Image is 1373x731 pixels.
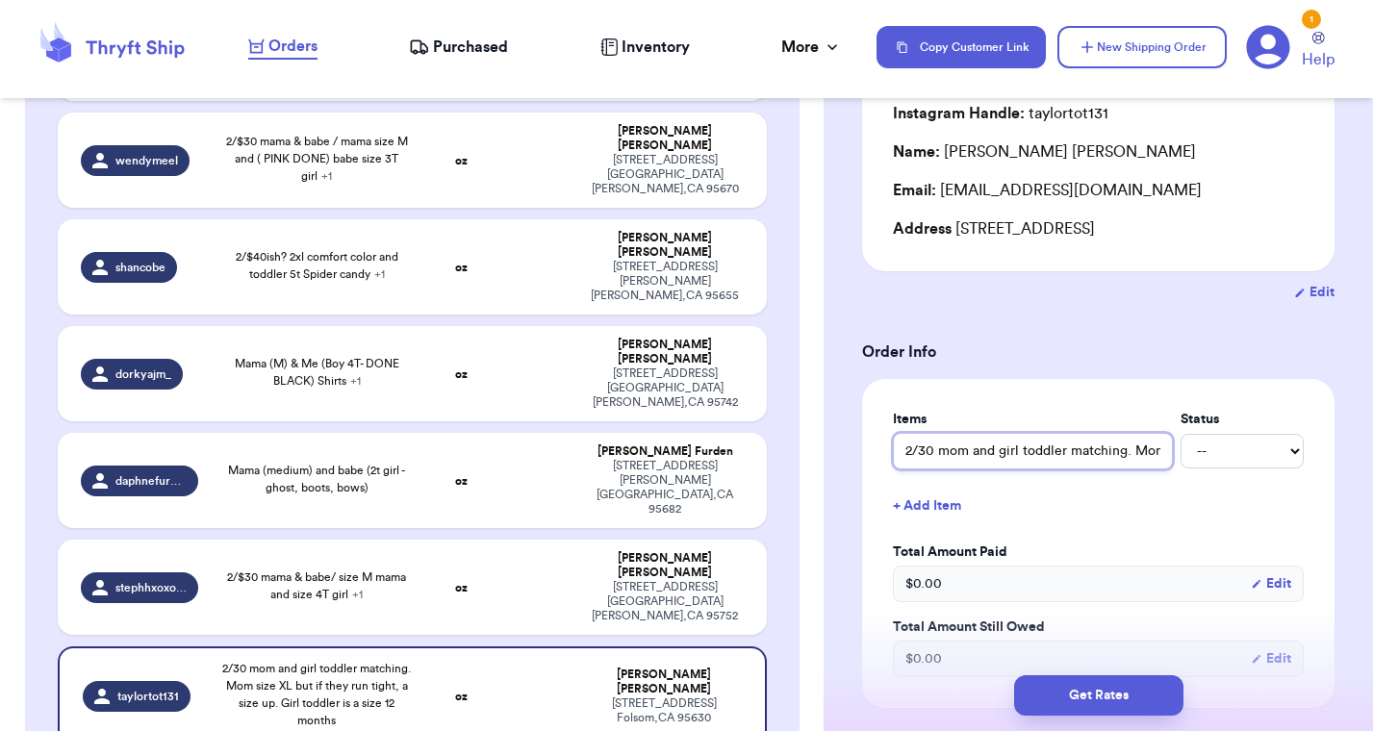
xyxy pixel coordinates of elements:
[455,582,468,593] strong: oz
[374,268,385,280] span: + 1
[893,542,1304,562] label: Total Amount Paid
[1251,649,1291,668] button: Edit
[893,106,1025,121] span: Instagram Handle:
[893,183,936,198] span: Email:
[1181,410,1304,429] label: Status
[1014,675,1183,716] button: Get Rates
[893,618,1304,637] label: Total Amount Still Owed
[350,375,361,387] span: + 1
[228,465,405,493] span: Mama (medium) and babe (2t girl - ghost, boots, bows)
[222,663,411,726] span: 2/30 mom and girl toddler matching. Mom size XL but if they run tight, a size up. Girl toddler is...
[587,444,743,459] div: [PERSON_NAME] Furden
[115,366,171,382] span: dorkyajm_
[115,260,165,275] span: shancobe
[115,473,187,489] span: daphnefurden
[236,251,398,280] span: 2/$40ish? 2xl comfort color and toddler 5t Spider candy
[1302,32,1335,71] a: Help
[877,26,1046,68] button: Copy Customer Link
[235,358,399,387] span: Mama (M) & Me (Boy 4T- DONE BLACK) Shirts
[587,459,743,517] div: [STREET_ADDRESS][PERSON_NAME] [GEOGRAPHIC_DATA] , CA 95682
[115,580,187,595] span: stephhxoxo27
[622,36,690,59] span: Inventory
[455,155,468,166] strong: oz
[587,551,743,580] div: [PERSON_NAME] [PERSON_NAME]
[905,574,942,593] span: $ 0.00
[226,136,408,182] span: 2/$30 mama & babe / mama size M and ( PINK DONE) babe size 3T girl
[587,338,743,366] div: [PERSON_NAME] [PERSON_NAME]
[587,366,743,410] div: [STREET_ADDRESS] [GEOGRAPHIC_DATA][PERSON_NAME] , CA 95742
[587,231,743,260] div: [PERSON_NAME] [PERSON_NAME]
[1294,283,1335,302] button: Edit
[587,124,743,153] div: [PERSON_NAME] [PERSON_NAME]
[455,262,468,273] strong: oz
[885,485,1311,527] button: + Add Item
[455,475,468,487] strong: oz
[248,35,318,60] a: Orders
[893,217,1304,240] div: [STREET_ADDRESS]
[227,571,406,600] span: 2/$30 mama & babe/ size M mama and size 4T girl
[893,221,952,237] span: Address
[893,410,1173,429] label: Items
[893,140,1196,164] div: [PERSON_NAME] [PERSON_NAME]
[455,368,468,380] strong: oz
[862,340,1335,364] h3: Order Info
[1057,26,1227,68] button: New Shipping Order
[1251,574,1291,593] button: Edit
[600,36,690,59] a: Inventory
[587,260,743,303] div: [STREET_ADDRESS][PERSON_NAME] [PERSON_NAME] , CA 95655
[893,102,1108,125] div: taylortot131
[117,689,179,704] span: taylortot131
[352,589,363,600] span: + 1
[587,580,743,623] div: [STREET_ADDRESS] [GEOGRAPHIC_DATA][PERSON_NAME] , CA 95752
[905,649,942,668] span: $ 0.00
[893,144,940,160] span: Name:
[409,36,508,59] a: Purchased
[1246,25,1290,69] a: 1
[1302,10,1321,29] div: 1
[1302,48,1335,71] span: Help
[587,668,741,696] div: [PERSON_NAME] [PERSON_NAME]
[433,36,508,59] span: Purchased
[455,691,468,702] strong: oz
[587,153,743,196] div: [STREET_ADDRESS] [GEOGRAPHIC_DATA][PERSON_NAME] , CA 95670
[268,35,318,58] span: Orders
[781,36,842,59] div: More
[115,153,178,168] span: wendymeel
[587,696,741,725] div: [STREET_ADDRESS] Folsom , CA 95630
[893,179,1304,202] div: [EMAIL_ADDRESS][DOMAIN_NAME]
[321,170,332,182] span: + 1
